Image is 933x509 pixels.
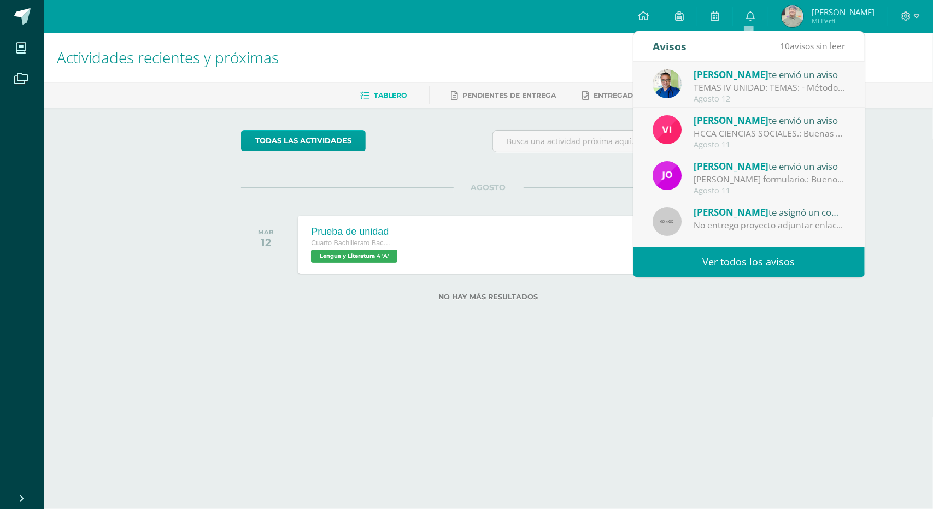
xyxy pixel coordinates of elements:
div: Agosto 11 [694,140,846,150]
span: Entregadas [594,91,643,99]
input: Busca una actividad próxima aquí... [493,131,735,152]
div: Avisos [653,31,686,61]
div: TEMAS IV UNIDAD: TEMAS: - Método científico - Teoría celular - Taxonomía - Código genético *Las f... [694,81,846,94]
label: No hay más resultados [241,293,736,301]
div: te envió un aviso [694,113,846,127]
div: te envió un aviso [694,159,846,173]
div: HCCA CIENCIAS SOCIALES.: Buenas tardes a todos, un gusto saludarles. Por este medio envió la HCCA... [694,127,846,140]
div: te asignó un comentario en 'Proyecto de unidad fase II' para 'Diseño Gráfico I' [694,205,846,219]
span: 10 [781,40,790,52]
div: te envió un aviso [694,67,846,81]
img: 60x60 [653,207,682,236]
a: todas las Actividades [241,130,366,151]
div: 12 [258,236,273,249]
a: Tablero [361,87,407,104]
img: 6614adf7432e56e5c9e182f11abb21f1.png [653,161,682,190]
a: Pendientes de entrega [451,87,556,104]
div: No entrego proyecto adjuntar enlace de la carpeta de adobe en proyecto de unidad I [694,219,846,232]
span: avisos sin leer [781,40,846,52]
span: Actividades recientes y próximas [57,47,279,68]
span: [PERSON_NAME] [694,68,768,81]
span: Lengua y Literatura 4 'A' [311,250,397,263]
span: Tablero [374,91,407,99]
a: Ver todos los avisos [633,247,865,277]
span: [PERSON_NAME] [694,160,768,173]
span: [PERSON_NAME] [694,206,768,218]
div: Agosto 11 [694,186,846,196]
span: Cuarto Bachillerato Bachillerato en CCLL con Orientación en Diseño Gráfico [311,239,393,247]
span: [PERSON_NAME] [812,7,875,17]
img: 692ded2a22070436d299c26f70cfa591.png [653,69,682,98]
div: Agosto 12 [694,94,846,104]
img: bd6d0aa147d20350c4821b7c643124fa.png [653,115,682,144]
span: [PERSON_NAME] [694,114,768,127]
div: Prueba de unidad [311,226,400,238]
div: MAR [258,228,273,236]
span: Mi Perfil [812,16,875,26]
span: AGOSTO [454,182,524,192]
div: Llenar formulario.: Buenos días jóvenes les comparto el siguiente link para que puedan llenar el ... [694,173,846,186]
span: Pendientes de entrega [463,91,556,99]
img: b5ea36ff255bf4922e09a2249ba9bb63.png [782,5,803,27]
a: Entregadas [583,87,643,104]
